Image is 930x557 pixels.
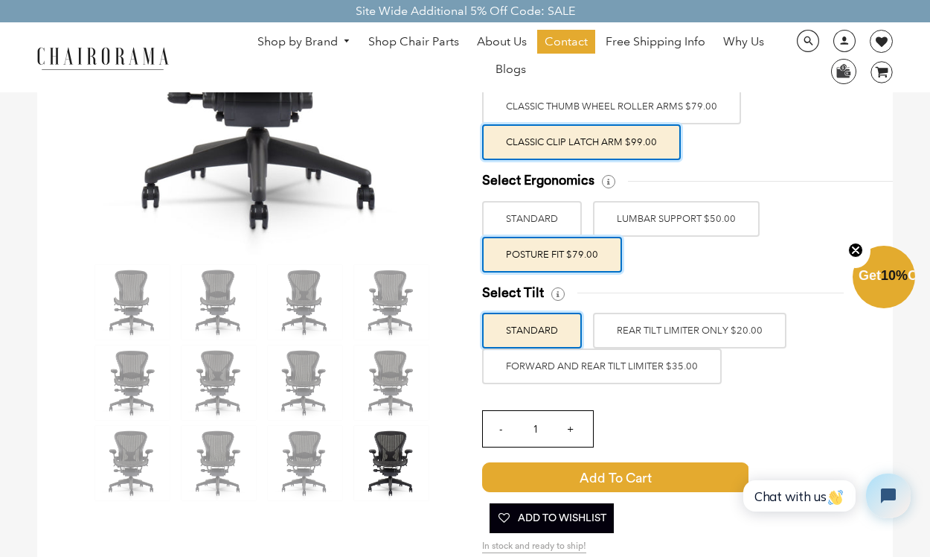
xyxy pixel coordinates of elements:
[832,60,855,82] img: WhatsApp_Image_2024-07-12_at_16.23.01.webp
[469,30,534,54] a: About Us
[488,57,533,81] a: Blogs
[95,346,170,420] img: Herman Miller Classic Aeron Chair | Black | Size C - chairorama
[361,30,466,54] a: Shop Chair Parts
[182,265,256,340] img: Herman Miller Classic Aeron Chair | Black | Size C - chairorama
[482,313,582,348] label: STANDARD
[482,172,594,189] span: Select Ergonomics
[537,30,595,54] a: Contact
[483,411,519,447] input: -
[482,462,749,492] button: Add to Cart
[553,411,589,447] input: +
[593,313,786,348] label: REAR TILT LIMITER ONLY $20.00
[354,265,429,340] img: Herman Miller Classic Aeron Chair | Black | Size C - chairorama
[482,541,586,553] span: In stock and ready to ship!
[354,426,429,500] img: Herman Miller Classic Aeron Chair | Black | Size C - chairorama
[598,30,713,54] a: Free Shipping Info
[268,265,342,340] img: Herman Miller Classic Aeron Chair | Black | Size C - chairorama
[240,30,782,85] nav: DesktopNavigation
[716,30,772,54] a: Why Us
[490,503,614,533] button: Add To Wishlist
[606,34,705,50] span: Free Shipping Info
[496,62,526,77] span: Blogs
[268,426,342,500] img: Herman Miller Classic Aeron Chair | Black | Size C - chairorama
[593,201,760,237] label: LUMBAR SUPPORT $50.00
[95,265,170,340] img: Herman Miller Classic Aeron Chair | Black | Size C - chairorama
[477,34,527,50] span: About Us
[482,124,681,160] label: Classic Clip Latch Arm $99.00
[482,348,722,384] label: FORWARD AND REAR TILT LIMITER $35.00
[482,284,544,302] span: Select Tilt
[841,234,870,268] button: Close teaser
[881,268,908,283] span: 10%
[182,346,256,420] img: Herman Miller Classic Aeron Chair | Black | Size C - chairorama
[482,89,741,124] label: Classic Thumb Wheel Roller Arms $79.00
[95,426,170,500] img: Herman Miller Classic Aeron Chair | Black | Size C - chairorama
[497,503,606,533] span: Add To Wishlist
[482,201,582,237] label: STANDARD
[723,34,764,50] span: Why Us
[482,237,622,273] label: POSTURE FIT $79.00
[182,426,256,500] img: Herman Miller Classic Aeron Chair | Black | Size C - chairorama
[859,268,927,283] span: Get Off
[28,45,177,71] img: chairorama
[853,247,915,310] div: Get10%OffClose teaser
[268,346,342,420] img: Herman Miller Classic Aeron Chair | Black | Size C - chairorama
[368,34,459,50] span: Shop Chair Parts
[727,461,923,531] iframe: Tidio Chat
[354,346,429,420] img: Herman Miller Classic Aeron Chair | Black | Size C - chairorama
[545,34,588,50] span: Contact
[250,31,359,54] a: Shop by Brand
